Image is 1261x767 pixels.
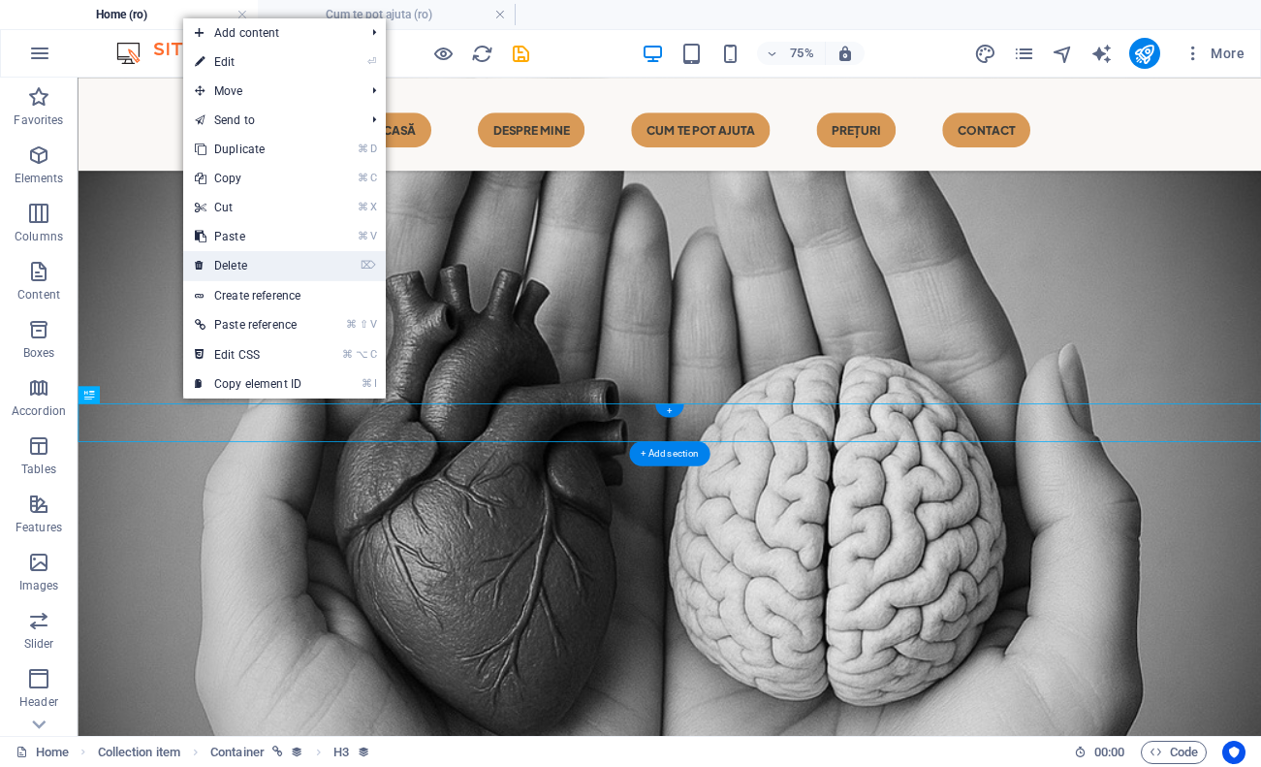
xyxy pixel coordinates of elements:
[509,42,532,65] button: save
[367,55,376,68] i: ⏎
[358,172,368,184] i: ⌘
[15,171,64,186] p: Elements
[183,193,313,222] a: ⌘XCut
[358,201,368,213] i: ⌘
[183,48,313,77] a: ⏎Edit
[16,520,62,535] p: Features
[1222,741,1245,764] button: Usercentrics
[183,18,357,48] span: Add content
[1052,42,1075,65] button: navigator
[757,42,826,65] button: 75%
[183,369,313,399] a: ⌘ICopy element ID
[1133,43,1155,65] i: Publish
[1176,38,1252,69] button: More
[98,741,370,764] nav: breadcrumb
[1141,741,1207,764] button: Code
[1108,745,1111,759] span: :
[291,746,303,758] i: This element is bound to a collection
[23,345,55,361] p: Boxes
[183,135,313,164] a: ⌘DDuplicate
[183,164,313,193] a: ⌘CCopy
[183,77,357,106] span: Move
[358,746,370,758] i: This element is bound to a collection
[360,318,368,331] i: ⇧
[21,462,56,477] p: Tables
[14,112,63,128] p: Favorites
[1150,741,1198,764] span: Code
[1090,42,1114,65] button: text_generator
[17,287,60,303] p: Content
[974,43,996,65] i: Design (Ctrl+Alt+Y)
[370,201,376,213] i: X
[1129,38,1160,69] button: publish
[111,42,257,65] img: Editor Logo
[655,404,683,418] div: +
[786,42,817,65] h6: 75%
[342,348,353,361] i: ⌘
[470,42,493,65] button: reload
[333,741,349,764] span: Click to select. Double-click to edit
[210,741,265,764] span: Click to select. Double-click to edit
[1094,741,1124,764] span: 00 00
[370,348,376,361] i: C
[362,377,372,390] i: ⌘
[183,106,357,135] a: Send to
[272,747,283,757] i: This element is linked
[361,259,376,272] i: ⌦
[183,281,386,310] a: Create reference
[370,230,376,242] i: V
[98,741,180,764] span: Click to select. Double-click to edit
[374,377,376,390] i: I
[16,741,69,764] a: Click to cancel selection. Double-click to open Pages
[836,45,854,62] i: On resize automatically adjust zoom level to fit chosen device.
[258,4,516,25] h4: Cum te pot ajuta (ro)
[19,694,58,710] p: Header
[1074,741,1125,764] h6: Session time
[358,230,368,242] i: ⌘
[1052,43,1074,65] i: Navigator
[346,318,357,331] i: ⌘
[19,578,59,593] p: Images
[974,42,997,65] button: design
[183,310,313,339] a: ⌘⇧VPaste reference
[1013,42,1036,65] button: pages
[183,222,313,251] a: ⌘VPaste
[183,251,313,280] a: ⌦Delete
[629,441,709,466] div: + Add section
[431,42,455,65] button: Click here to leave preview mode and continue editing
[183,340,313,369] a: ⌘⌥CEdit CSS
[356,348,368,361] i: ⌥
[510,43,532,65] i: Save (Ctrl+S)
[1013,43,1035,65] i: Pages (Ctrl+Alt+S)
[12,403,66,419] p: Accordion
[370,143,376,155] i: D
[1183,44,1245,63] span: More
[15,229,63,244] p: Columns
[358,143,368,155] i: ⌘
[370,172,376,184] i: C
[24,636,54,652] p: Slider
[370,318,376,331] i: V
[471,43,493,65] i: Reload page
